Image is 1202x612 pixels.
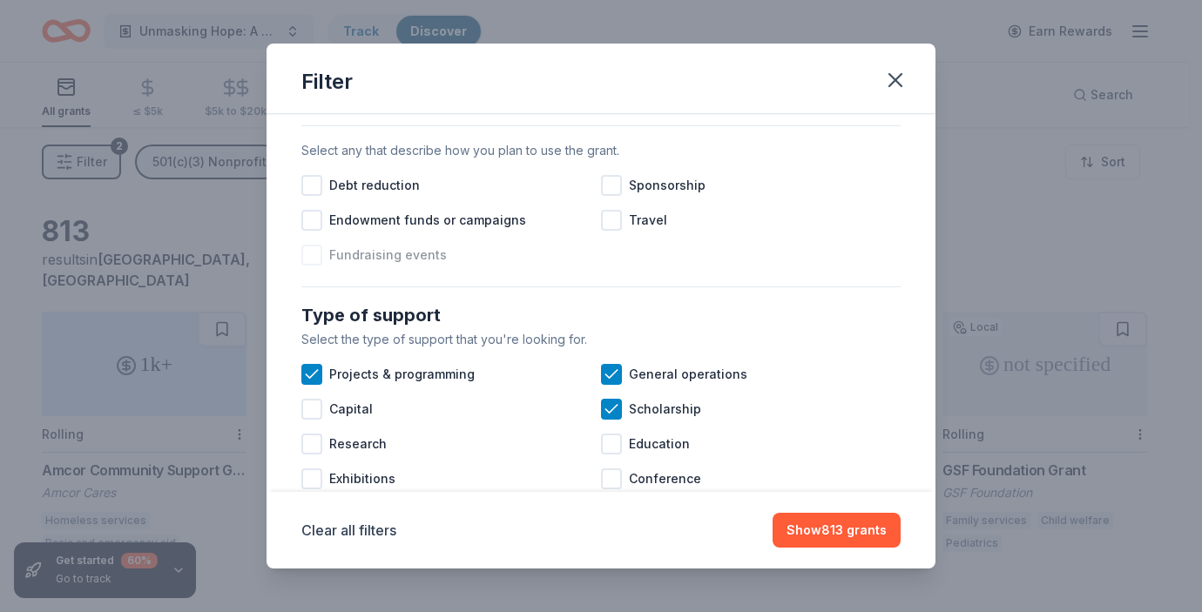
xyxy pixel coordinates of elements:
span: Conference [629,468,701,489]
span: Endowment funds or campaigns [329,210,526,231]
div: Filter [301,68,353,96]
button: Show813 grants [773,513,901,548]
span: Travel [629,210,667,231]
span: Capital [329,399,373,420]
span: Research [329,434,387,454]
span: Exhibitions [329,468,395,489]
span: Projects & programming [329,364,475,385]
span: Fundraising events [329,245,447,266]
button: Clear all filters [301,520,396,541]
span: Scholarship [629,399,701,420]
span: Sponsorship [629,175,706,196]
div: Select the type of support that you're looking for. [301,329,901,350]
div: Type of support [301,301,901,329]
div: Select any that describe how you plan to use the grant. [301,140,901,161]
span: Education [629,434,690,454]
span: Debt reduction [329,175,420,196]
span: General operations [629,364,747,385]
